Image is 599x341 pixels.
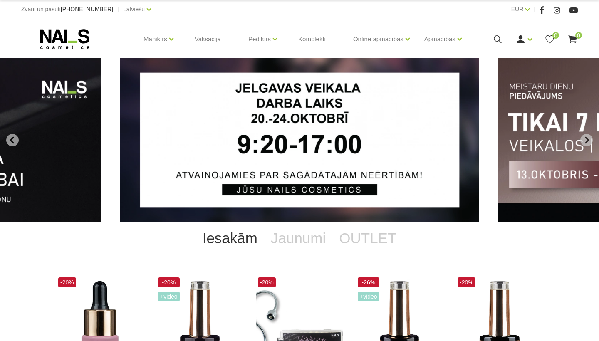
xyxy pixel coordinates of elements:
[120,58,479,222] li: 1 of 13
[158,277,180,287] span: -20%
[58,277,76,287] span: -20%
[424,22,455,56] a: Apmācības
[511,4,524,14] a: EUR
[196,222,264,255] a: Iesakām
[117,4,119,15] span: |
[567,34,578,44] a: 0
[6,134,19,146] button: Go to last slide
[580,134,593,146] button: Next slide
[534,4,535,15] span: |
[258,277,276,287] span: -20%
[188,19,228,59] a: Vaksācija
[358,292,379,301] span: +Video
[248,22,271,56] a: Pedikīrs
[458,277,475,287] span: -20%
[144,22,167,56] a: Manikīrs
[264,222,332,255] a: Jaunumi
[61,6,113,12] a: [PHONE_NUMBER]
[358,277,379,287] span: -26%
[21,4,113,15] div: Zvani un pasūti
[158,292,180,301] span: +Video
[552,32,559,39] span: 0
[545,34,555,44] a: 0
[575,32,582,39] span: 0
[123,4,145,14] a: Latviešu
[292,19,332,59] a: Komplekti
[332,222,403,255] a: OUTLET
[353,22,403,56] a: Online apmācības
